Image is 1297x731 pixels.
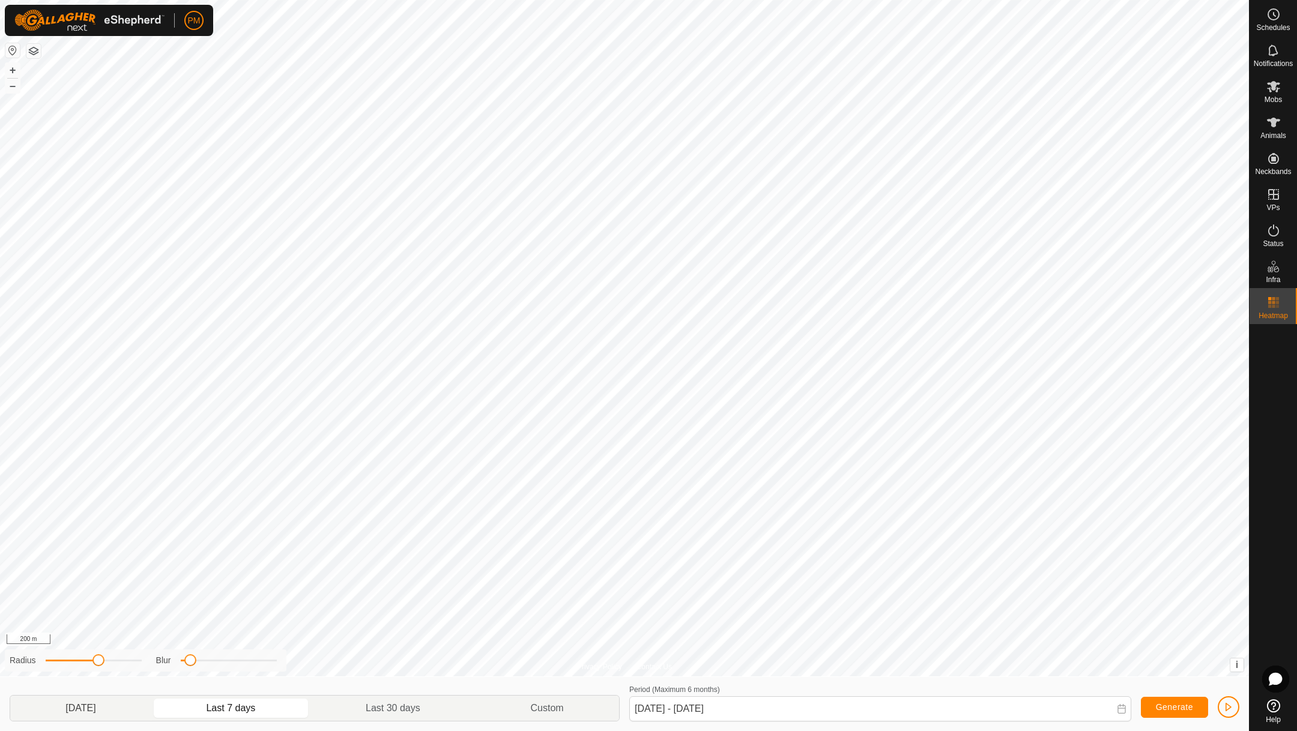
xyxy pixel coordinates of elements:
img: Gallagher Logo [14,10,165,31]
span: Schedules [1256,24,1290,31]
button: Reset Map [5,43,20,58]
label: Period (Maximum 6 months) [629,685,720,694]
span: Status [1263,240,1283,247]
button: i [1230,658,1244,672]
span: Mobs [1265,96,1282,103]
button: + [5,63,20,77]
span: Last 30 days [366,701,420,715]
span: PM [188,14,201,27]
span: Last 7 days [206,701,255,715]
span: Generate [1156,702,1193,712]
a: Privacy Policy [577,661,622,672]
span: Infra [1266,276,1280,283]
label: Blur [156,654,171,667]
button: Generate [1141,697,1208,718]
button: – [5,79,20,93]
span: [DATE] [65,701,95,715]
button: Map Layers [26,44,41,58]
span: VPs [1266,204,1280,211]
span: Animals [1260,132,1286,139]
span: Custom [531,701,564,715]
span: Heatmap [1259,312,1288,319]
label: Radius [10,654,36,667]
span: i [1236,660,1238,670]
span: Help [1266,716,1281,723]
span: Notifications [1254,60,1293,67]
span: Neckbands [1255,168,1291,175]
a: Contact Us [636,661,672,672]
a: Help [1250,694,1297,728]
